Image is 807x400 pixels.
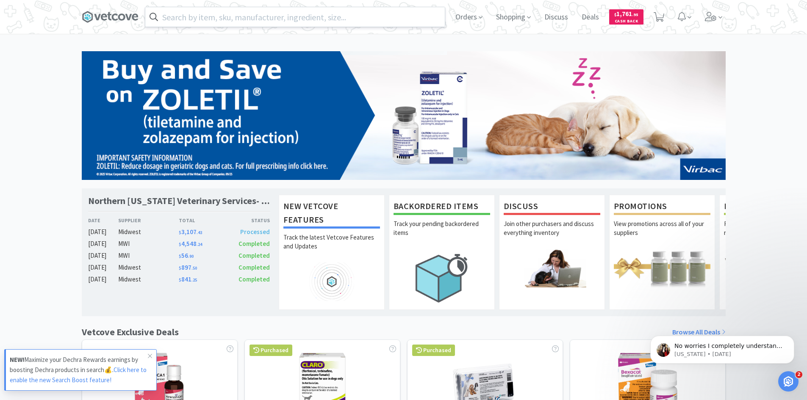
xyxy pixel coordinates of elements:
[88,216,119,224] div: Date
[191,265,197,271] span: . 50
[118,216,179,224] div: Supplier
[578,14,602,21] a: Deals
[179,265,181,271] span: $
[197,242,202,247] span: . 24
[240,228,270,236] span: Processed
[118,239,179,249] div: MWI
[88,227,270,237] a: [DATE]Midwest$3,107.43Processed
[238,240,270,248] span: Completed
[10,355,148,385] p: Maximize your Dechra Rewards earnings by boosting Dechra products in search💰.
[614,12,616,17] span: $
[389,195,495,310] a: Backordered ItemsTrack your pending backordered items
[504,249,600,287] img: hero_discuss.png
[88,262,119,273] div: [DATE]
[614,249,710,287] img: hero_promotions.png
[82,325,179,339] h1: Vetcove Exclusive Deals
[88,274,270,284] a: [DATE]Midwest$841.25Completed
[179,275,197,283] span: 841
[88,262,270,273] a: [DATE]Midwest$897.50Completed
[394,199,490,215] h1: Backordered Items
[609,6,643,28] a: $1,761.95Cash Back
[638,318,807,377] iframe: Intercom notifications message
[118,227,179,237] div: Midwest
[238,251,270,259] span: Completed
[197,230,202,235] span: . 43
[279,195,385,310] a: New Vetcove FeaturesTrack the latest Vetcove Features and Updates
[10,356,24,364] strong: NEW!
[504,199,600,215] h1: Discuss
[82,51,726,180] img: 6d901e6039844b2cac373ec5d7145f8c.png
[283,199,380,229] h1: New Vetcove Features
[188,254,194,259] span: . 90
[238,263,270,271] span: Completed
[238,275,270,283] span: Completed
[118,251,179,261] div: MWI
[499,195,605,310] a: DiscussJoin other purchasers and discuss everything inventory
[145,7,445,27] input: Search by item, sku, manufacturer, ingredient, size...
[283,233,380,262] p: Track the latest Vetcove Features and Updates
[504,219,600,249] p: Join other purchasers and discuss everything inventory
[179,277,181,283] span: $
[614,10,638,18] span: 1,761
[179,216,225,224] div: Total
[179,240,202,248] span: 4,548
[541,14,571,21] a: Discuss
[88,274,119,284] div: [DATE]
[88,239,270,249] a: [DATE]MWI$4,548.24Completed
[88,239,119,249] div: [DATE]
[118,274,179,284] div: Midwest
[614,199,710,215] h1: Promotions
[394,249,490,307] img: hero_backorders.png
[796,371,802,378] span: 2
[88,195,270,207] h1: Northern [US_STATE] Veterinary Services- [GEOGRAPHIC_DATA]
[283,262,380,301] img: hero_feature_roadmap.png
[632,12,638,17] span: . 95
[118,262,179,273] div: Midwest
[614,219,710,249] p: View promotions across all of your suppliers
[88,227,119,237] div: [DATE]
[609,195,715,310] a: PromotionsView promotions across all of your suppliers
[179,242,181,247] span: $
[179,254,181,259] span: $
[179,228,202,236] span: 3,107
[778,371,799,392] iframe: Intercom live chat
[225,216,270,224] div: Status
[88,251,270,261] a: [DATE]MWI$56.90Completed
[394,219,490,249] p: Track your pending backordered items
[191,277,197,283] span: . 25
[88,251,119,261] div: [DATE]
[179,263,197,271] span: 897
[614,19,638,25] span: Cash Back
[179,251,194,259] span: 56
[179,230,181,235] span: $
